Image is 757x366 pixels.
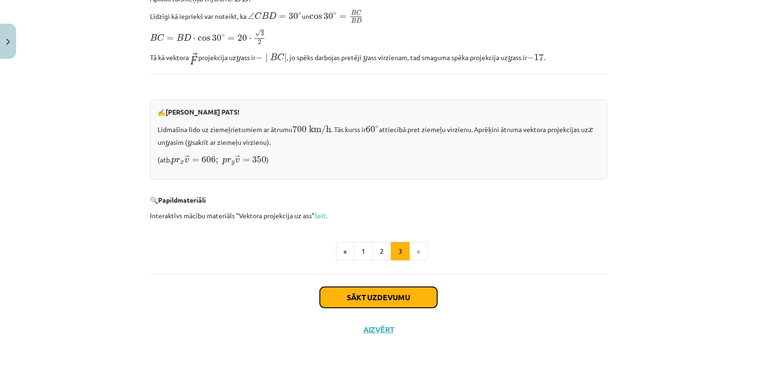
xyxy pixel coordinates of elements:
button: 1 [354,242,373,261]
span: = [339,15,346,19]
a: šeit. [315,211,327,220]
span: y [187,141,192,147]
span: → [185,155,189,162]
span: r [227,158,231,163]
span: → [235,155,240,162]
span: B [150,34,157,41]
p: Lidmašīna lido uz ziemeļrietumiem ar ātrumu . Tās kurss ir attiecībā pret ziemeļu virzienu. Aprēķ... [158,123,599,147]
span: − [527,54,534,61]
button: Aizvērt [361,325,396,334]
p: ✍️ [158,107,599,117]
button: 3 [391,242,410,261]
span: y [165,141,170,147]
span: cos [198,36,211,41]
b: [PERSON_NAME] PATS! [166,107,239,116]
span: ∠ [248,12,255,19]
span: p [222,158,227,164]
span: km/h [309,125,331,135]
p: Līdzīgi kā iepriekš var noteikt, ka ﻿ un [150,9,607,23]
span: ∘ [375,125,378,128]
span: 2 [258,40,261,45]
span: 30 [212,35,221,41]
button: Sākt uzdevumu [320,287,437,308]
span: ∘ [221,34,225,37]
p: 🔍 [150,195,607,205]
span: B [351,10,356,15]
span: v [235,158,240,163]
span: = [243,159,250,162]
span: ∘ [298,12,301,15]
span: 20 [238,35,247,41]
button: « [336,242,354,261]
span: ∘ [333,12,336,15]
span: C [157,34,164,41]
span: C [255,12,262,19]
span: ; [216,158,218,164]
span: ∣ [284,53,287,63]
span: 3 [261,31,264,36]
p: Interaktīvs mācību materiāls “Vektora projekcija uz ass” [150,211,607,221]
span: 30 [289,13,298,19]
span: ⋅ [193,38,195,41]
span: y [236,56,241,62]
nav: Page navigation example [150,242,607,261]
span: x [180,161,184,164]
span: C [356,10,361,16]
b: Papildmateriāli [158,196,206,204]
span: D [269,12,276,19]
span: − [255,54,263,61]
span: 700 [292,125,307,133]
span: D [356,18,361,23]
span: B [351,18,356,23]
img: icon-close-lesson-0947bae3869378f0d4975bcd49f059093ad1ed9edebbc8119c70593378902aed.svg [6,39,10,45]
span: 30 [324,13,333,19]
span: y [231,161,235,165]
span: y [508,56,512,62]
span: v [185,158,189,163]
span: 606 [202,156,216,163]
button: 2 [372,242,391,261]
span: 17 [534,54,544,61]
span: cos [309,15,322,19]
span: p [171,158,176,164]
span: C [277,54,284,61]
span: 350 [252,156,266,163]
span: y [363,56,368,62]
span: = [192,159,199,162]
span: ⋅ [249,38,251,41]
p: Tā kā vektora ﻿ projekcija uz ass ir ﻿, jo spēks darbojas pretēji ass virzienam, tad smaguma spēk... [150,51,607,64]
p: (atb. ) [158,153,599,166]
span: √ [255,30,261,37]
span: = [279,15,286,19]
span: ∣ [265,53,268,63]
span: 60 [366,126,375,133]
span: = [167,37,174,41]
span: B [262,12,269,19]
span: r [176,158,180,163]
span: = [228,37,235,41]
span: B [270,54,277,60]
span: D [184,34,191,41]
span: B [176,34,184,41]
span: x [588,128,593,133]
